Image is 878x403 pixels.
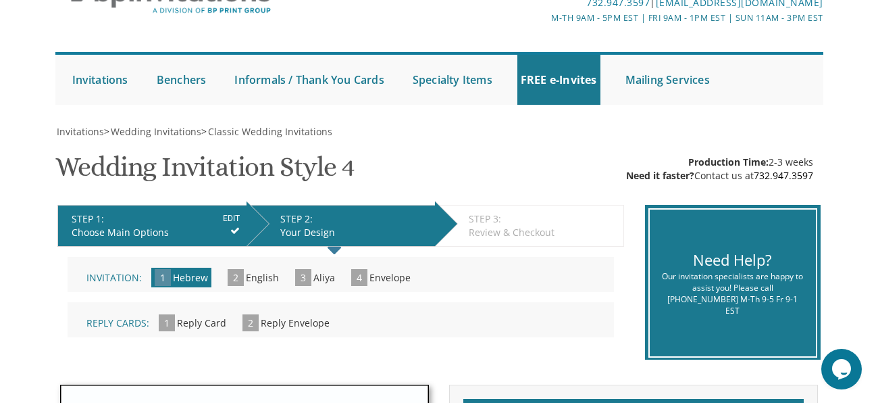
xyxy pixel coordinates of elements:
span: Hebrew [173,271,208,284]
span: Production Time: [688,156,769,168]
a: FREE e-Invites [517,55,600,105]
div: STEP 2: [280,212,429,226]
a: Mailing Services [622,55,713,105]
span: Reply Cards: [86,316,149,329]
a: Specialty Items [409,55,496,105]
div: STEP 3: [469,212,617,226]
div: STEP 1: [72,212,240,226]
div: Your Design [280,226,429,239]
span: Reply Envelope [261,316,330,329]
input: EDIT [223,212,240,224]
span: English [246,271,279,284]
a: Invitations [55,125,104,138]
a: 732.947.3597 [754,169,813,182]
span: 1 [155,269,171,286]
div: Our invitation specialists are happy to assist you! Please call [PHONE_NUMBER] M-Th 9-5 Fr 9-1 EST [660,270,806,317]
div: Choose Main Options [72,226,240,239]
a: Informals / Thank You Cards [231,55,387,105]
span: Need it faster? [626,169,694,182]
span: 3 [295,269,311,286]
div: Review & Checkout [469,226,617,239]
a: Benchers [153,55,210,105]
span: 2 [228,269,244,286]
div: Need Help? [660,250,806,270]
span: Invitation: [86,271,142,284]
span: Aliya [313,271,335,284]
a: Invitations [69,55,132,105]
a: Classic Wedding Invitations [207,125,332,138]
span: Invitations [57,125,104,138]
span: Reply Card [177,316,226,329]
span: Wedding Invitations [111,125,201,138]
span: 4 [351,269,367,286]
h1: Wedding Invitation Style 4 [55,152,355,192]
div: M-Th 9am - 5pm EST | Fri 9am - 1pm EST | Sun 11am - 3pm EST [312,11,823,25]
span: Classic Wedding Invitations [208,125,332,138]
span: 2 [242,314,259,331]
span: 1 [159,314,175,331]
span: Envelope [369,271,411,284]
iframe: chat widget [821,349,864,389]
div: 2-3 weeks Contact us at [626,156,813,183]
a: Wedding Invitations [109,125,201,138]
span: > [104,125,201,138]
span: > [201,125,332,138]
